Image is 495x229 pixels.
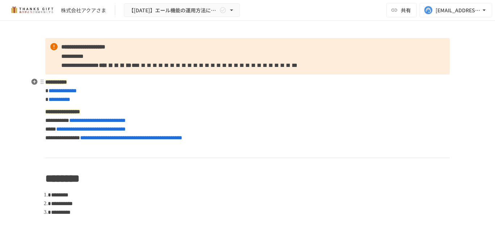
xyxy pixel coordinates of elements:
[9,4,55,16] img: mMP1OxWUAhQbsRWCurg7vIHe5HqDpP7qZo7fRoNLXQh
[124,3,240,17] button: 【[DATE]】エール機能の運用方法について
[420,3,492,17] button: [EMAIL_ADDRESS][DOMAIN_NAME]
[129,6,218,15] span: 【[DATE]】エール機能の運用方法について
[436,6,481,15] div: [EMAIL_ADDRESS][DOMAIN_NAME]
[401,6,411,14] span: 共有
[61,7,106,14] div: 株式会社アクアさま
[386,3,417,17] button: 共有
